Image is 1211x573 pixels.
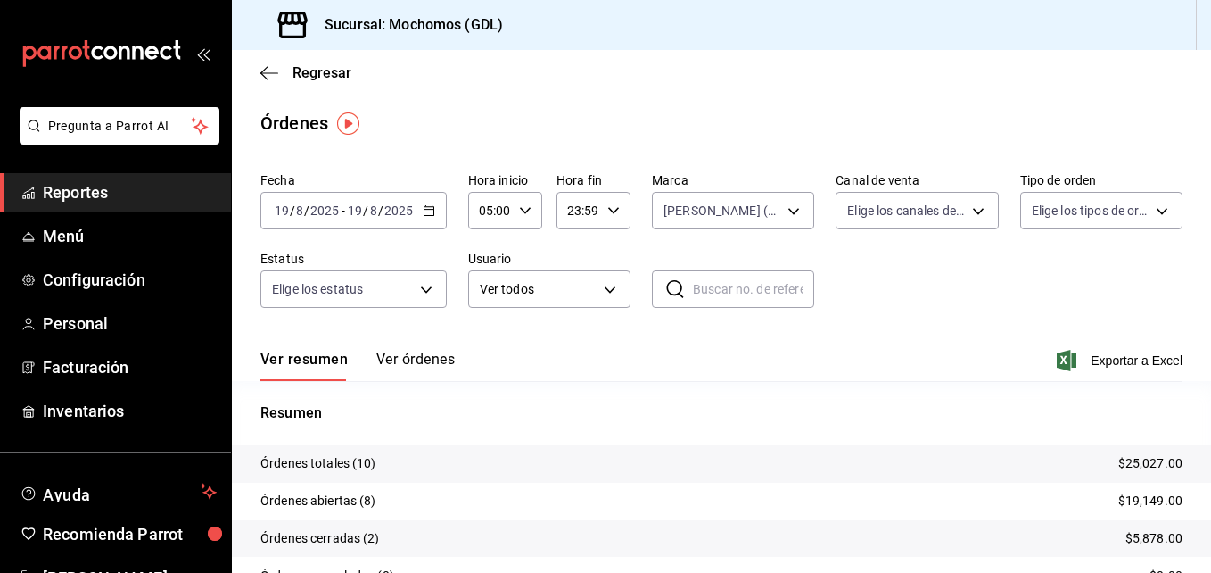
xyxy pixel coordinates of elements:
[693,271,814,307] input: Buscar no. de referencia
[1032,202,1149,220] span: Elige los tipos de orden
[378,203,383,218] span: /
[260,351,348,381] button: Ver resumen
[260,110,328,137] div: Órdenes
[292,64,351,81] span: Regresar
[48,117,192,136] span: Pregunta a Parrot AI
[1118,492,1182,511] p: $19,149.00
[1060,350,1182,371] button: Exportar a Excel
[274,203,290,218] input: --
[363,203,368,218] span: /
[43,355,217,379] span: Facturación
[337,112,359,135] img: Tooltip marker
[260,253,447,265] label: Estatus
[260,351,455,381] div: navigation tabs
[369,203,378,218] input: --
[663,202,781,220] span: [PERSON_NAME] (GDL)
[376,351,455,381] button: Ver órdenes
[260,529,380,548] p: Órdenes cerradas (2)
[43,268,217,292] span: Configuración
[43,399,217,423] span: Inventarios
[347,203,363,218] input: --
[260,64,351,81] button: Regresar
[480,280,597,299] span: Ver todos
[260,492,376,511] p: Órdenes abiertas (8)
[272,280,363,298] span: Elige los estatus
[260,454,376,473] p: Órdenes totales (10)
[556,174,630,187] label: Hora fin
[43,224,217,248] span: Menú
[1118,454,1182,473] p: $25,027.00
[1020,174,1182,187] label: Tipo de orden
[43,180,217,204] span: Reportes
[43,522,217,546] span: Recomienda Parrot
[310,14,503,36] h3: Sucursal: Mochomos (GDL)
[12,129,219,148] a: Pregunta a Parrot AI
[652,174,814,187] label: Marca
[43,481,194,502] span: Ayuda
[260,174,447,187] label: Fecha
[1125,529,1182,548] p: $5,878.00
[43,311,217,336] span: Personal
[468,174,542,187] label: Hora inicio
[196,46,210,61] button: open_drawer_menu
[290,203,295,218] span: /
[304,203,309,218] span: /
[468,253,630,265] label: Usuario
[847,202,965,220] span: Elige los canales de venta
[20,107,219,145] button: Pregunta a Parrot AI
[309,203,340,218] input: ----
[295,203,304,218] input: --
[342,203,345,218] span: -
[836,174,998,187] label: Canal de venta
[383,203,414,218] input: ----
[260,403,1182,424] p: Resumen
